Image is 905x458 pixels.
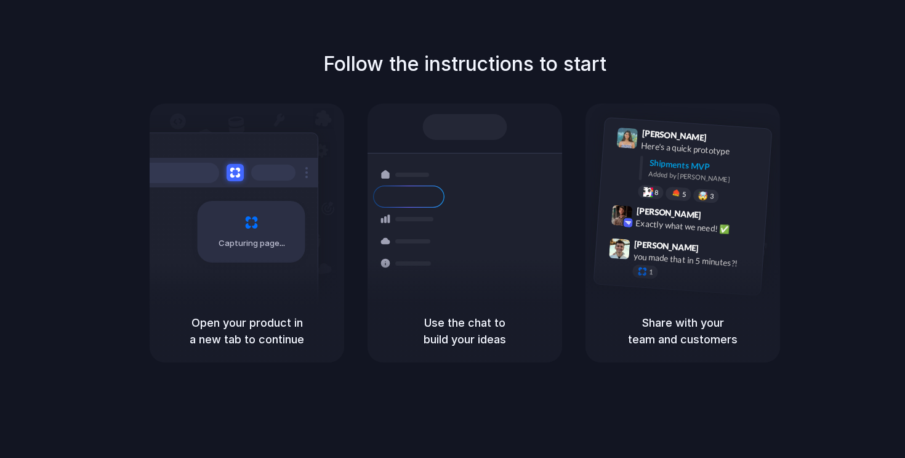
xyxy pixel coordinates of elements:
[682,191,686,198] span: 5
[649,157,763,177] div: Shipments MVP
[698,192,709,201] div: 🤯
[634,237,699,255] span: [PERSON_NAME]
[636,204,701,222] span: [PERSON_NAME]
[635,217,758,238] div: Exactly what we need! ✅
[641,139,764,160] div: Here's a quick prototype
[710,133,736,147] span: 9:41 AM
[702,243,728,258] span: 9:47 AM
[323,49,606,79] h1: Follow the instructions to start
[710,193,714,200] span: 3
[164,314,329,348] h5: Open your product in a new tab to continue
[705,210,730,225] span: 9:42 AM
[654,189,659,196] span: 8
[219,237,287,250] span: Capturing page
[600,314,765,348] h5: Share with your team and customers
[649,269,653,276] span: 1
[642,126,707,144] span: [PERSON_NAME]
[633,250,756,271] div: you made that in 5 minutes?!
[382,314,547,348] h5: Use the chat to build your ideas
[648,169,762,187] div: Added by [PERSON_NAME]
